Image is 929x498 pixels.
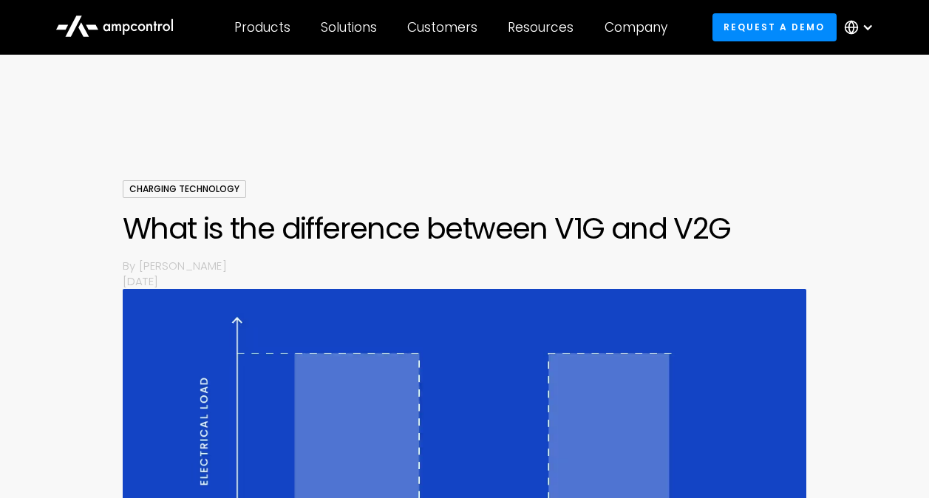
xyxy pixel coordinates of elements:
[508,19,574,35] div: Resources
[123,211,807,246] h1: What is the difference between V1G and V2G
[139,258,806,273] p: [PERSON_NAME]
[123,180,246,198] div: Charging Technology
[321,19,377,35] div: Solutions
[605,19,667,35] div: Company
[407,19,477,35] div: Customers
[123,273,807,289] p: [DATE]
[234,19,290,35] div: Products
[712,13,837,41] a: Request a demo
[123,258,139,273] p: By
